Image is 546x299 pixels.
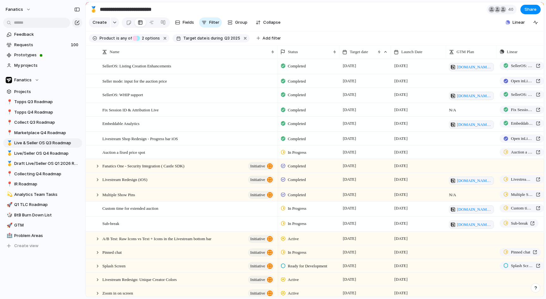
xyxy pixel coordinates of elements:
[457,93,492,99] span: [DOMAIN_NAME][URL]
[3,75,82,85] button: Fanatics
[71,42,80,48] span: 100
[110,49,119,55] span: Name
[341,235,358,242] span: [DATE]
[119,35,132,41] span: any of
[88,4,99,15] button: 🥇
[3,210,82,220] a: 🎲BtB Burn Down List
[102,62,171,69] span: SellerOS: Listing Creation Enhancements
[248,235,274,243] button: initiative
[288,149,306,156] span: In Progress
[6,150,12,157] button: 🥇
[3,138,82,148] div: 🥇Live & Seller OS Q3 Roadmap
[93,19,107,26] span: Create
[500,190,544,199] a: Multiple Show Pins
[248,162,274,170] button: initiative
[511,91,533,98] span: SellerOS: WHIP support
[341,176,358,183] span: [DATE]
[14,233,80,239] span: Problem Areas
[102,289,133,296] span: Zoom in on screen
[102,91,143,98] span: SellerOS: WHIP support
[341,248,358,256] span: [DATE]
[500,106,544,114] a: Fix Session ID & Attribution Live
[7,98,11,106] div: 📍
[7,222,11,229] div: 🚀
[3,97,82,107] a: 📍Topps Q3 Roadmap
[449,177,494,185] a: [DOMAIN_NAME][URL]
[511,176,533,183] span: Livestream Redesign (iOS and Android)
[393,204,409,212] span: [DATE]
[393,191,409,198] span: [DATE]
[253,17,283,28] button: Collapse
[250,275,265,284] span: initiative
[511,135,533,142] span: Open in Linear
[7,201,11,209] div: 🚀
[6,181,12,187] button: 📍
[14,130,80,136] span: Marketplace Q4 Roadmap
[6,212,12,218] button: 🎲
[14,191,80,198] span: Analytics Team Tasks
[199,17,222,28] button: Filter
[248,248,274,257] button: initiative
[511,120,533,127] span: Embeddable Analytics
[132,35,161,42] button: 2 options
[102,176,147,183] span: Livestream Redesign (iOS)
[500,175,544,184] a: Livestream Redesign (iOS and Android)
[14,77,32,83] span: Fanatics
[520,5,541,14] button: Share
[6,191,12,198] button: 💫
[263,35,281,41] span: Add filter
[288,136,306,142] span: Completed
[3,50,82,60] a: Prototypes
[140,36,145,40] span: 2
[3,108,82,117] a: 📍Topps Q4 Roadmap
[7,170,11,178] div: 📍
[250,175,265,184] span: initiative
[288,249,306,256] span: In Progress
[253,34,285,43] button: Add filter
[14,212,80,218] span: BtB Burn Down List
[393,148,409,156] span: [DATE]
[449,63,494,71] a: [DOMAIN_NAME][URL]
[288,263,327,269] span: Ready for Development
[341,148,358,156] span: [DATE]
[511,78,533,84] span: Open in Linear
[248,176,274,184] button: initiative
[446,188,496,198] span: N/A
[209,19,219,26] span: Filter
[341,276,358,283] span: [DATE]
[3,231,82,240] div: 🏥Problem Areas
[7,140,11,147] div: 🥇
[393,120,409,127] span: [DATE]
[6,130,12,136] button: 📍
[3,30,82,39] a: Feedback
[288,63,306,69] span: Completed
[7,129,11,136] div: 📍
[393,248,409,256] span: [DATE]
[14,89,80,95] span: Projects
[288,49,298,55] span: Status
[250,262,265,271] span: initiative
[7,119,11,126] div: 📍
[183,19,194,26] span: Fields
[6,109,12,115] button: 📍
[7,232,11,239] div: 🏥
[500,134,544,143] a: Open inLinear
[3,200,82,209] div: 🚀Q1 TLC Roadmap
[102,262,125,269] span: Splash Screen
[250,289,265,298] span: initiative
[14,181,80,187] span: IR Roadmap
[7,109,11,116] div: 📍
[102,204,158,212] span: Custom time for extended auction
[511,149,533,155] span: Auction a fixed price spot
[341,91,358,98] span: [DATE]
[224,17,251,28] button: Group
[511,191,533,198] span: Multiple Show Pins
[248,191,274,199] button: initiative
[3,118,82,127] div: 📍Collect Q3 Roadmap
[3,179,82,189] a: 📍IR Roadmap
[341,120,358,127] span: [DATE]
[3,128,82,138] div: 📍Marketplace Q4 Roadmap
[102,248,122,256] span: Pinned chat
